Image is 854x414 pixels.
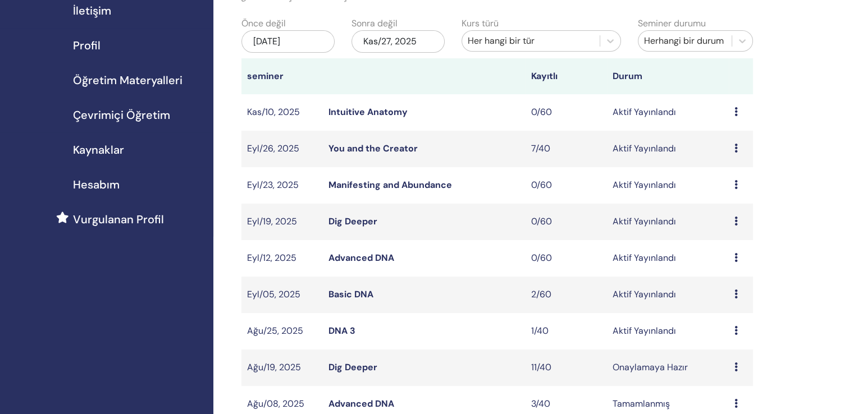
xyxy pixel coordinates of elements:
label: Seminer durumu [638,17,706,30]
td: Aktif Yayınlandı [607,94,729,131]
th: seminer [241,58,323,94]
td: Kas/10, 2025 [241,94,323,131]
label: Önce değil [241,17,286,30]
td: Ağu/25, 2025 [241,313,323,349]
a: Intuitive Anatomy [328,106,408,118]
td: Aktif Yayınlandı [607,277,729,313]
td: 0/60 [526,240,607,277]
td: Aktif Yayınlandı [607,313,729,349]
div: Kas/27, 2025 [351,30,445,53]
span: Kaynaklar [73,141,124,158]
a: DNA 3 [328,325,355,337]
label: Kurs türü [462,17,499,30]
a: Advanced DNA [328,398,394,410]
a: You and the Creator [328,142,418,154]
td: Aktif Yayınlandı [607,204,729,240]
span: Profil [73,37,101,54]
td: Eyl/05, 2025 [241,277,323,313]
span: Vurgulanan Profil [73,211,164,228]
td: 0/60 [526,167,607,204]
span: İletişim [73,2,111,19]
a: Dig Deeper [328,215,377,227]
td: Aktif Yayınlandı [607,240,729,277]
th: Kayıtlı [526,58,607,94]
td: Aktif Yayınlandı [607,167,729,204]
td: Eyl/23, 2025 [241,167,323,204]
label: Sonra değil [351,17,398,30]
span: Öğretim Materyalleri [73,72,182,89]
td: Ağu/19, 2025 [241,349,323,386]
a: Dig Deeper [328,361,377,373]
div: Her hangi bir tür [468,34,594,48]
td: 11/40 [526,349,607,386]
td: 7/40 [526,131,607,167]
td: Aktif Yayınlandı [607,131,729,167]
td: Eyl/26, 2025 [241,131,323,167]
span: Çevrimiçi Öğretim [73,107,170,123]
a: Manifesting and Abundance [328,179,452,191]
td: 1/40 [526,313,607,349]
td: Eyl/19, 2025 [241,204,323,240]
td: 0/60 [526,204,607,240]
td: 0/60 [526,94,607,131]
td: Eyl/12, 2025 [241,240,323,277]
td: 2/60 [526,277,607,313]
th: Durum [607,58,729,94]
a: Basic DNA [328,288,373,300]
td: Onaylamaya Hazır [607,349,729,386]
div: Herhangi bir durum [644,34,726,48]
span: Hesabım [73,176,120,193]
div: [DATE] [241,30,335,53]
a: Advanced DNA [328,252,394,264]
